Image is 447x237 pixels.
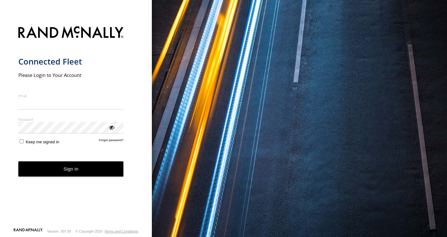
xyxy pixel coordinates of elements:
div: Version: 307.00 [47,229,71,233]
a: Visit our Website [14,228,43,234]
a: Terms and Conditions [105,229,138,233]
label: Password [18,117,124,122]
h1: Connected Fleet [18,56,124,67]
img: Rand McNally [18,25,124,41]
a: Forgot password? [99,138,124,144]
form: main [18,22,134,228]
div: © Copyright 2025 - [75,229,138,233]
label: Email [18,93,124,98]
button: Sign in [18,161,124,177]
h2: Please Login to Your Account [18,72,124,78]
div: ViewPassword [108,124,115,130]
input: Keep me signed in [20,139,24,143]
span: Keep me signed in [26,140,59,144]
